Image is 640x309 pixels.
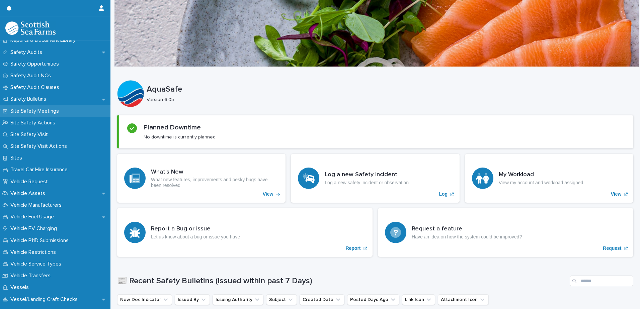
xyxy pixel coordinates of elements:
[151,225,240,233] h3: Report a Bug or issue
[439,191,448,197] p: Log
[402,294,435,305] button: Link Icon
[8,73,56,79] p: Safety Audit NCs
[117,276,567,286] h1: 📰 Recent Safety Bulletins (Issued within past 7 Days)
[8,155,27,161] p: Sites
[8,237,74,244] p: Vehicle P11D Submissions
[603,245,621,251] p: Request
[378,208,633,257] a: Request
[147,85,631,94] p: AquaSafe
[438,294,489,305] button: Attachment Icon
[8,84,65,91] p: Safety Audit Clauses
[8,261,67,267] p: Vehicle Service Types
[300,294,344,305] button: Created Date
[144,123,201,131] h2: Planned Downtime
[345,245,361,251] p: Report
[151,177,278,188] p: What new features, improvements and pesky bugs have been resolved
[499,180,583,186] p: View my account and workload assigned
[213,294,263,305] button: Issuing Authority
[175,294,210,305] button: Issued By
[611,191,622,197] p: View
[570,276,633,286] input: Search
[144,134,216,140] p: No downtime is currently planned
[8,143,72,149] p: Site Safety Visit Actions
[291,154,459,203] a: Log
[8,273,56,279] p: Vehicle Transfers
[8,249,61,255] p: Vehicle Restrictions
[117,294,172,305] button: New Doc Indicator
[8,225,62,232] p: Vehicle EV Charging
[412,225,522,233] h3: Request a feature
[8,37,81,43] p: Reports & Document Library
[117,154,286,203] a: View
[8,120,61,126] p: Site Safety Actions
[5,21,56,35] img: bPIBxiqnSb2ggTQWdOVV
[117,208,373,257] a: Report
[325,180,409,186] p: Log a new safety incident or observation
[325,171,409,179] h3: Log a new Safety Incident
[8,179,53,185] p: Vehicle Request
[8,202,67,208] p: Vehicle Manufacturers
[8,190,51,197] p: Vehicle Assets
[8,96,52,102] p: Safety Bulletins
[147,97,628,103] p: Version 6.05
[263,191,273,197] p: View
[8,131,53,138] p: Site Safety Visit
[151,234,240,240] p: Let us know about a bug or issue you have
[8,61,64,67] p: Safety Opportunities
[499,171,583,179] h3: My Workload
[151,169,278,176] h3: What's New
[412,234,522,240] p: Have an idea on how the system could be improved?
[347,294,399,305] button: Posted Days Ago
[8,284,34,291] p: Vessels
[8,214,59,220] p: Vehicle Fuel Usage
[8,167,73,173] p: Travel Car Hire Insurance
[465,154,633,203] a: View
[8,49,48,56] p: Safety Audits
[266,294,297,305] button: Subject
[8,296,83,303] p: Vessel/Landing Craft Checks
[8,108,64,114] p: Site Safety Meetings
